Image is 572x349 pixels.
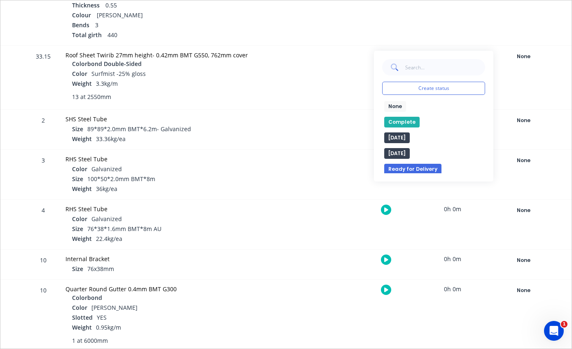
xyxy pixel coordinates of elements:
div: Quarter Round Gutter 0.4mm BMT G300 [65,285,278,293]
span: Size [72,264,83,273]
span: 1 [561,321,567,328]
span: 22.4kg/ea [96,235,122,243]
button: None [493,205,553,216]
div: 3 [72,21,278,31]
span: 76*38*1.6mm BMT*8m AU [87,225,161,233]
span: Weight [72,134,92,143]
div: None [494,285,553,296]
button: None [384,101,406,112]
span: Colorbond Double-Sided [72,59,142,68]
span: YES [97,314,107,321]
div: 33.15 [31,47,56,109]
div: 4 [31,201,56,249]
span: Weight [72,234,92,243]
button: [DATE] [384,132,410,143]
span: 76x38mm [87,265,114,273]
span: 1 at 6000mm [72,336,108,345]
span: Colorbond [72,293,102,302]
span: 13 at 2550mm [72,92,111,101]
div: 2 [31,111,56,149]
span: Bends [72,21,89,29]
div: 440 [72,31,278,40]
button: None [493,51,553,62]
div: [PERSON_NAME] [72,11,278,21]
span: 0.95kg/m [96,323,121,331]
span: Size [72,224,83,233]
div: 3 [31,151,56,199]
div: SHS Steel Tube [65,115,278,123]
span: Size [72,125,83,133]
span: Thickness [72,1,100,9]
div: None [494,255,553,266]
div: None [494,51,553,62]
span: 89*89*2.0mm BMT*6.2m- Galvanized [87,125,191,133]
span: Weight [72,323,92,332]
button: [DATE] [384,148,410,159]
span: Color [72,215,87,223]
span: Surfmist -25% gloss [91,70,146,78]
span: 100*50*2.0mm BMT*8m [87,175,155,183]
span: 33.36kg/ea [96,135,126,143]
div: 0h 0m [422,200,483,218]
span: Colour [72,11,91,19]
div: Internal Bracket [65,255,278,263]
button: None [493,115,553,126]
div: RHS Steel Tube [65,155,278,163]
button: None [493,285,553,296]
span: Color [72,303,87,312]
div: 10 [31,251,56,279]
button: Complete [384,117,420,127]
button: Create status [382,82,485,95]
span: [PERSON_NAME] [91,304,138,311]
span: Total girth [72,31,102,39]
span: Color [72,165,87,173]
span: Slotted [72,313,93,322]
div: None [494,205,553,216]
span: Galvanized [91,215,122,223]
div: 0h 0m [422,46,483,64]
span: 36kg/ea [96,185,117,193]
iframe: Intercom live chat [544,321,564,341]
span: Size [72,174,83,183]
span: Weight [72,184,92,193]
span: Color [72,69,87,78]
div: 0h 0m [422,280,483,298]
span: Weight [72,79,92,88]
div: 0.55 [72,1,278,11]
button: None [493,155,553,166]
button: None [493,255,553,266]
div: Roof Sheet Twirib 27mm height- 0.42mm BMT G550, 762mm cover [65,51,278,59]
div: 0h 0m [422,250,483,268]
span: 3.3kg/m [96,80,118,87]
button: Ready for Delivery [384,164,441,174]
div: RHS Steel Tube [65,205,278,213]
div: None [494,155,553,166]
input: Search... [405,59,485,75]
span: Galvanized [91,165,122,173]
div: None [494,115,553,126]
